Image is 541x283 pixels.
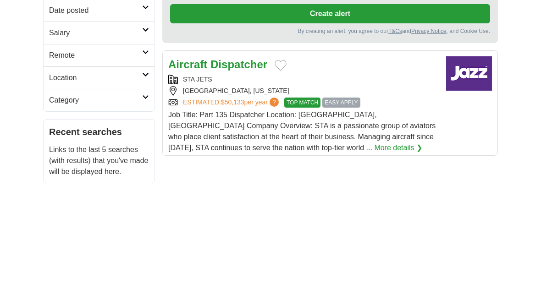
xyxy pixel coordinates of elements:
strong: Dispatcher [210,58,267,71]
a: Location [44,66,155,89]
p: Links to the last 5 searches (with results) that you've made will be displayed here. [49,144,149,177]
span: Job Title: Part 135 Dispatcher Location: [GEOGRAPHIC_DATA], [GEOGRAPHIC_DATA] Company Overview: S... [168,111,436,152]
a: More details ❯ [374,142,422,153]
a: Aircraft Dispatcher [168,58,267,71]
a: Category [44,89,155,111]
h2: Salary [49,27,142,38]
h2: Remote [49,50,142,61]
a: Privacy Notice [411,28,447,34]
div: By creating an alert, you agree to our and , and Cookie Use. [170,27,490,35]
button: Add to favorite jobs [275,60,287,71]
span: $50,133 [221,98,244,106]
h2: Recent searches [49,125,149,139]
h2: Category [49,95,142,106]
a: Salary [44,22,155,44]
span: TOP MATCH [284,98,320,108]
a: ESTIMATED:$50,133per year? [183,98,281,108]
button: Create alert [170,4,490,23]
div: STA JETS [168,75,439,84]
div: [GEOGRAPHIC_DATA], [US_STATE] [168,86,439,96]
a: Remote [44,44,155,66]
strong: Aircraft [168,58,207,71]
img: Company logo [446,56,492,91]
span: ? [270,98,279,107]
span: EASY APPLY [322,98,360,108]
h2: Location [49,72,142,83]
a: T&Cs [388,28,402,34]
h2: Date posted [49,5,142,16]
